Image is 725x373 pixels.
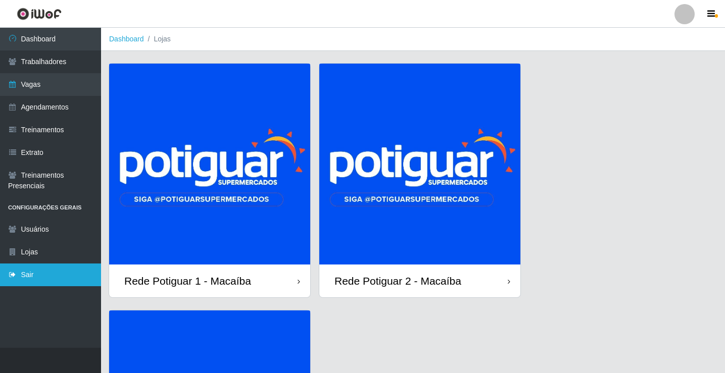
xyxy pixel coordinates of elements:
a: Dashboard [109,35,144,43]
div: Rede Potiguar 2 - Macaíba [334,275,461,287]
img: cardImg [109,64,310,264]
a: Rede Potiguar 1 - Macaíba [109,64,310,297]
a: Rede Potiguar 2 - Macaíba [319,64,520,297]
li: Lojas [144,34,171,44]
img: CoreUI Logo [17,8,62,20]
div: Rede Potiguar 1 - Macaíba [124,275,251,287]
nav: breadcrumb [101,28,725,51]
img: cardImg [319,64,520,264]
